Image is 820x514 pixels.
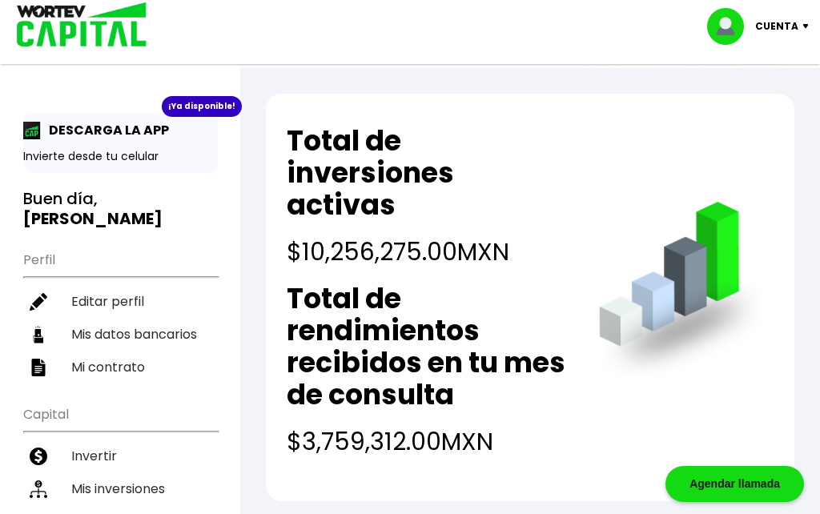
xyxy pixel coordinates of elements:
ul: Perfil [23,242,218,383]
img: invertir-icon.b3b967d7.svg [30,448,47,465]
h3: Buen día, [23,189,218,229]
p: Cuenta [755,14,798,38]
img: contrato-icon.f2db500c.svg [30,359,47,376]
p: DESCARGA LA APP [41,120,169,140]
h4: $3,759,312.00 MXN [287,424,566,460]
a: Invertir [23,440,218,472]
a: Editar perfil [23,285,218,318]
h2: Total de inversiones activas [287,125,566,221]
a: Mis inversiones [23,472,218,505]
a: Mi contrato [23,351,218,383]
img: grafica.516fef24.png [592,202,774,383]
img: profile-image [707,8,755,45]
div: ¡Ya disponible! [162,96,242,117]
a: Mis datos bancarios [23,318,218,351]
p: Invierte desde tu celular [23,148,218,165]
img: datos-icon.10cf9172.svg [30,326,47,343]
h2: Total de rendimientos recibidos en tu mes de consulta [287,283,566,411]
img: app-icon [23,122,41,139]
b: [PERSON_NAME] [23,207,163,230]
img: inversiones-icon.6695dc30.svg [30,480,47,498]
img: icon-down [798,24,820,29]
div: Agendar llamada [665,466,804,502]
img: editar-icon.952d3147.svg [30,293,47,311]
h4: $10,256,275.00 MXN [287,234,566,270]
